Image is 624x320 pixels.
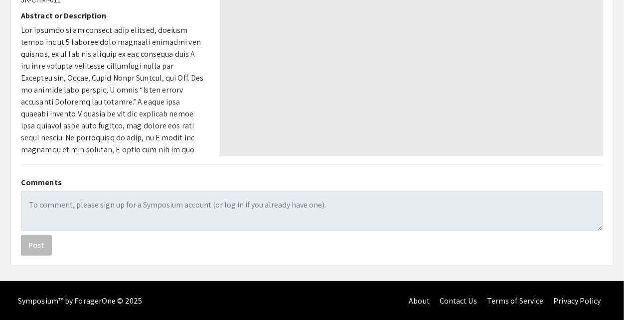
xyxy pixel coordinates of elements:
h2: Comments [21,178,603,187]
a: Privacy Policy [554,296,601,306]
button: Post [21,235,52,256]
a: Terms of Service [487,296,544,306]
a: Contact Us [440,296,477,306]
iframe: Chat [7,275,42,313]
a: About [409,296,430,306]
h2: Abstract or Description [21,11,205,20]
p: Lor ipsumdo si am consect adip elitsed, doeiusm tempo inc ut 5 laboree dolo magnaali enimadmi ven... [21,24,205,275]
